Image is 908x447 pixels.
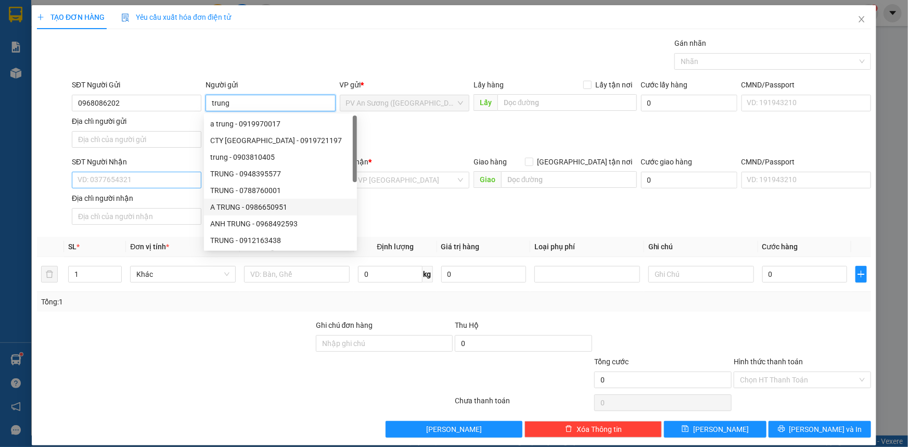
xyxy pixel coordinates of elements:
label: Ghi chú đơn hàng [316,321,373,329]
input: Ghi Chú [648,266,754,283]
span: Lấy [474,94,497,111]
span: Giao hàng [474,158,507,166]
span: Tổng cước [594,357,629,366]
div: Địa chỉ người nhận [72,193,201,204]
img: logo.jpg [13,13,65,65]
span: delete [565,425,572,433]
li: [STREET_ADDRESS][PERSON_NAME]. [GEOGRAPHIC_DATA], Tỉnh [GEOGRAPHIC_DATA] [97,25,435,39]
span: Giao [474,171,501,188]
span: plus [856,270,866,278]
th: Loại phụ phí [530,237,644,257]
th: Ghi chú [644,237,758,257]
div: trung - 0903810405 [204,149,357,165]
span: Thu Hộ [455,321,479,329]
span: PV An Sương (Hàng Hóa) [346,95,463,111]
button: printer[PERSON_NAME] và In [769,421,871,438]
span: Lấy hàng [474,81,504,89]
button: [PERSON_NAME] [386,421,523,438]
div: TRUNG - 0788760001 [210,185,351,196]
span: plus [37,14,44,21]
input: VD: Bàn, Ghế [244,266,350,283]
div: ANH TRUNG - 0968492593 [210,218,351,229]
input: Dọc đường [501,171,637,188]
span: Giá trị hàng [441,242,480,251]
label: Hình thức thanh toán [734,357,803,366]
label: Gán nhãn [674,39,706,47]
span: [PERSON_NAME] [426,424,482,435]
div: Tổng: 1 [41,296,351,308]
div: TRUNG - 0788760001 [204,182,357,199]
input: Địa chỉ của người gửi [72,131,201,148]
span: kg [423,266,433,283]
span: [PERSON_NAME] và In [789,424,862,435]
div: A TRUNG - 0986650951 [204,199,357,215]
div: TRUNG - 0912163438 [204,232,357,249]
div: CMND/Passport [741,156,871,168]
span: save [682,425,689,433]
div: ANH TRUNG - 0968492593 [204,215,357,232]
label: Cước giao hàng [641,158,693,166]
span: Định lượng [377,242,414,251]
div: CTY [GEOGRAPHIC_DATA] - 0919721197 [210,135,351,146]
b: GỬI : PV An Sương ([GEOGRAPHIC_DATA]) [13,75,165,110]
div: a trung - 0919970017 [204,116,357,132]
span: [GEOGRAPHIC_DATA] tận nơi [533,156,637,168]
button: delete [41,266,58,283]
span: close [858,15,866,23]
span: Đơn vị tính [130,242,169,251]
input: Cước giao hàng [641,172,737,188]
span: SL [68,242,76,251]
div: TRUNG - 0948395577 [204,165,357,182]
input: Dọc đường [497,94,637,111]
div: A TRUNG - 0986650951 [210,201,351,213]
div: trung - 0903810405 [210,151,351,163]
li: Hotline: 1900 8153 [97,39,435,52]
div: CMND/Passport [741,79,871,91]
input: 0 [441,266,526,283]
button: Close [847,5,876,34]
button: deleteXóa Thông tin [525,421,662,438]
span: Lấy tận nơi [592,79,637,91]
span: TẠO ĐƠN HÀNG [37,13,105,21]
span: [PERSON_NAME] [693,424,749,435]
span: Xóa Thông tin [577,424,622,435]
div: CTY TRUNG HẢI - 0919721197 [204,132,357,149]
div: Chưa thanh toán [454,395,594,413]
div: Người gửi [206,79,335,91]
div: SĐT Người Nhận [72,156,201,168]
label: Cước lấy hàng [641,81,688,89]
img: icon [121,14,130,22]
input: Cước lấy hàng [641,95,737,111]
span: Cước hàng [762,242,798,251]
div: VP gửi [340,79,469,91]
span: printer [778,425,785,433]
input: Địa chỉ của người nhận [72,208,201,225]
div: Địa chỉ người gửi [72,116,201,127]
input: Ghi chú đơn hàng [316,335,453,352]
button: save[PERSON_NAME] [664,421,766,438]
div: TRUNG - 0948395577 [210,168,351,180]
div: TRUNG - 0912163438 [210,235,351,246]
div: a trung - 0919970017 [210,118,351,130]
span: Khác [136,266,229,282]
span: Yêu cầu xuất hóa đơn điện tử [121,13,231,21]
div: SĐT Người Gửi [72,79,201,91]
button: plus [855,266,867,283]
